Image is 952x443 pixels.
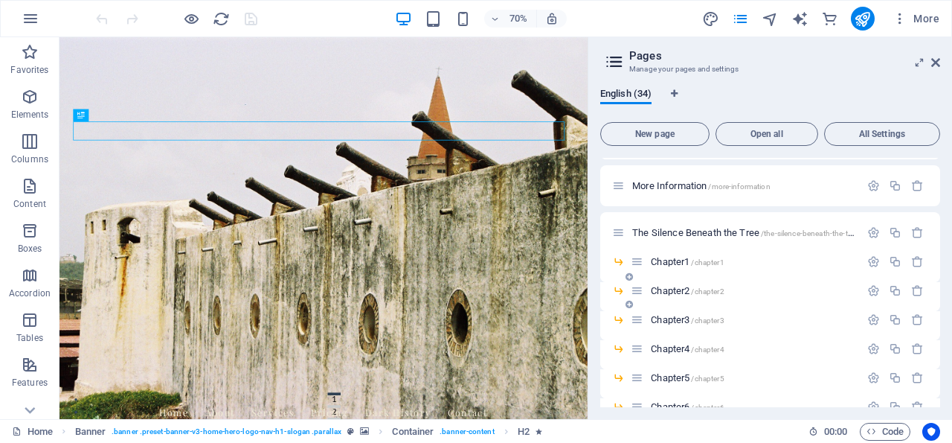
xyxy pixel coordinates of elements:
[392,423,434,441] span: Click to select. Double-click to edit
[911,342,924,355] div: Remove
[651,285,724,296] span: Chapter2
[911,401,924,413] div: Remove
[360,427,369,436] i: This element contains a background
[911,313,924,326] div: Remove
[651,256,724,267] span: Click to open page
[702,10,720,28] button: design
[347,427,354,436] i: This element is a customizable preset
[600,122,710,146] button: New page
[75,423,106,441] span: Click to select. Double-click to edit
[484,10,537,28] button: 70%
[887,7,945,31] button: More
[600,85,652,106] span: English (34)
[629,63,910,76] h3: Manage your pages and settings
[715,122,818,146] button: Open all
[646,344,860,354] div: Chapter4/chapter4
[691,404,724,412] span: /chapter6
[834,426,837,437] span: :
[629,49,940,63] h2: Pages
[867,342,880,355] div: Settings
[821,10,839,28] button: commerce
[607,130,703,138] span: New page
[506,10,530,28] h6: 70%
[651,401,724,412] span: Click to open page
[646,402,860,412] div: Chapter6/chapter6
[600,88,940,116] div: Language Tabs
[632,227,858,238] span: Click to open page
[212,10,230,28] button: reload
[867,401,880,413] div: Settings
[911,372,924,384] div: Remove
[691,316,724,325] span: /chapter3
[9,287,51,299] p: Accordion
[11,109,49,121] p: Elements
[854,10,871,28] i: Publish
[75,423,543,441] nav: breadcrumb
[628,181,860,191] div: More Information/more-information
[691,258,724,267] span: /chapter1
[651,343,724,354] span: Click to open page
[722,130,811,138] span: Open all
[889,284,901,297] div: Duplicate
[646,257,860,267] div: Chapter1/chapter1
[691,345,724,354] span: /chapter4
[831,130,933,138] span: All Settings
[791,10,808,28] i: AI Writer
[651,314,724,325] span: Click to open page
[889,179,901,192] div: Duplicate
[702,10,719,28] i: Design (Ctrl+Alt+Y)
[708,182,770,191] span: /more-information
[13,198,46,210] p: Content
[732,10,749,28] i: Pages (Ctrl+Alt+S)
[889,372,901,384] div: Duplicate
[821,10,838,28] i: Commerce
[732,10,750,28] button: pages
[628,228,860,238] div: The Silence Beneath the Tree/the-silence-beneath-the-tree
[691,287,724,296] span: /chapter2
[911,255,924,268] div: Remove
[851,7,875,31] button: publish
[867,284,880,297] div: Settings
[911,226,924,239] div: Remove
[860,423,910,441] button: Code
[808,423,848,441] h6: Session time
[16,332,43,344] p: Tables
[922,423,940,441] button: Usercentrics
[535,427,542,436] i: Element contains an animation
[545,12,559,25] i: On resize automatically adjust zoom level to fit chosen device.
[867,179,880,192] div: Settings
[866,423,904,441] span: Code
[646,373,860,383] div: Chapter5/chapter5
[889,255,901,268] div: Duplicate
[651,372,724,383] span: Click to open page
[889,313,901,326] div: Duplicate
[762,10,779,28] i: Navigator
[791,10,809,28] button: text_generator
[892,11,939,26] span: More
[213,10,230,28] i: Reload page
[911,284,924,297] div: Remove
[632,180,771,191] span: Click to open page
[889,342,901,355] div: Duplicate
[12,377,48,389] p: Features
[889,401,901,413] div: Duplicate
[691,375,724,383] span: /chapter5
[761,229,858,238] span: /the-silence-beneath-the-tree
[518,423,530,441] span: Click to select. Double-click to edit
[646,315,860,325] div: Chapter3/chapter3
[112,423,341,441] span: . banner .preset-banner-v3-home-hero-logo-nav-h1-slogan .parallax
[440,423,494,441] span: . banner-content
[867,313,880,326] div: Settings
[762,10,779,28] button: navigator
[824,423,847,441] span: 00 00
[12,423,53,441] a: Click to cancel selection. Double-click to open Pages
[18,243,42,255] p: Boxes
[911,179,924,192] div: Remove
[824,122,940,146] button: All Settings
[10,64,48,76] p: Favorites
[182,10,200,28] button: Click here to leave preview mode and continue editing
[11,153,48,165] p: Columns
[646,286,860,296] div: Chapter2/chapter2
[867,372,880,384] div: Settings
[867,255,880,268] div: Settings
